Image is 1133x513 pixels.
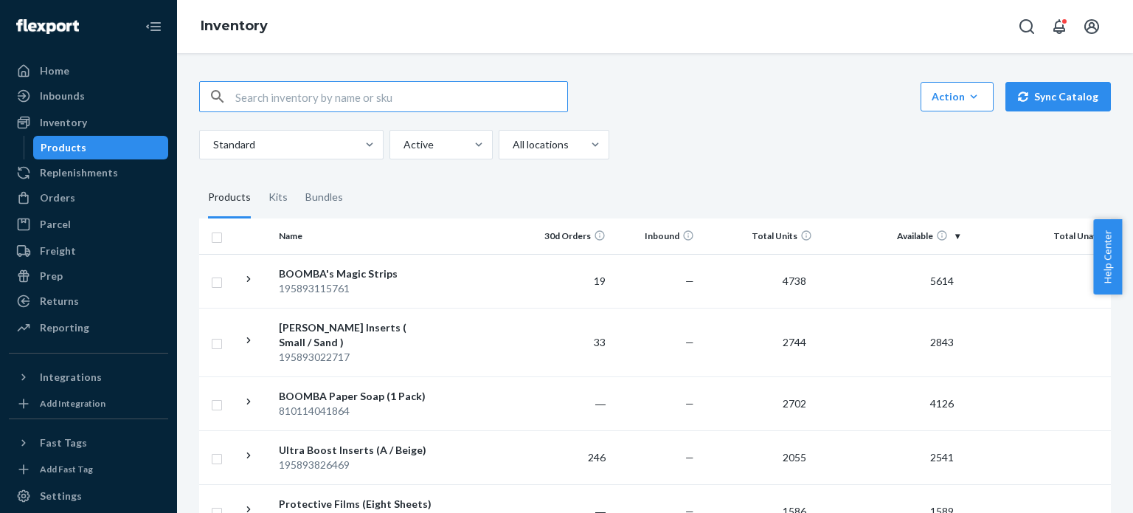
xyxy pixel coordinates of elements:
th: 30d Orders [523,218,611,254]
th: Name [273,218,439,254]
div: Inventory [40,115,87,130]
div: Parcel [40,217,71,232]
div: Ultra Boost Inserts (A / Beige) [279,443,433,458]
button: Help Center [1093,219,1122,295]
span: 2843 [924,336,960,348]
div: Fast Tags [40,435,87,450]
button: Open account menu [1077,12,1106,41]
span: — [685,336,694,348]
span: — [685,275,694,287]
div: 195893826469 [279,458,433,472]
td: 246 [523,430,611,484]
div: 195893115761 [279,281,433,296]
button: Action [921,82,994,111]
span: — [685,397,694,410]
div: Kits [268,177,288,218]
td: 19 [523,254,611,308]
a: Inbounds [9,84,168,108]
button: Integrations [9,365,168,389]
a: Orders [9,186,168,210]
a: Prep [9,264,168,288]
div: Products [41,140,86,155]
div: BOOMBA's Magic Strips [279,266,433,281]
div: Freight [40,244,76,258]
a: Inventory [9,111,168,134]
a: Add Integration [9,395,168,413]
div: Products [208,177,251,218]
th: Inbound [611,218,700,254]
a: Reporting [9,316,168,340]
span: — [685,451,694,464]
span: 2541 [924,451,960,464]
div: BOOMBA Paper Soap (1 Pack) [279,389,433,404]
div: 195893022717 [279,350,433,365]
div: Action [932,89,983,104]
span: 4738 [777,275,812,287]
span: 4126 [924,397,960,410]
img: Flexport logo [16,19,79,34]
input: All locations [511,137,513,152]
input: Search inventory by name or sku [235,82,567,111]
div: Add Integration [40,397,105,410]
th: Total Units [700,218,818,254]
span: 2055 [777,451,812,464]
div: Integrations [40,370,102,385]
a: Home [9,59,168,83]
button: Close Navigation [139,12,168,41]
span: 5614 [924,275,960,287]
a: Returns [9,289,168,313]
div: Protective Films (Eight Sheets) [279,497,433,512]
a: Add Fast Tag [9,461,168,478]
button: Fast Tags [9,431,168,455]
div: Returns [40,294,79,309]
a: Products [33,136,169,159]
a: Settings [9,484,168,508]
a: Inventory [201,18,268,34]
td: ― [523,376,611,430]
div: Add Fast Tag [40,463,93,475]
div: Settings [40,489,82,503]
input: Standard [212,137,213,152]
div: Replenishments [40,165,118,180]
div: Bundles [305,177,343,218]
div: [PERSON_NAME] Inserts ( Small / Sand ) [279,320,433,350]
span: 2744 [777,336,812,348]
button: Sync Catalog [1005,82,1111,111]
button: Open Search Box [1012,12,1042,41]
a: Freight [9,239,168,263]
input: Active [402,137,403,152]
span: 2702 [777,397,812,410]
div: Reporting [40,320,89,335]
div: Inbounds [40,89,85,103]
button: Open notifications [1044,12,1074,41]
div: Prep [40,269,63,283]
ol: breadcrumbs [189,5,280,48]
th: Available [818,218,966,254]
div: Home [40,63,69,78]
div: Orders [40,190,75,205]
a: Parcel [9,213,168,236]
a: Replenishments [9,161,168,185]
td: 33 [523,308,611,376]
div: 810114041864 [279,404,433,419]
